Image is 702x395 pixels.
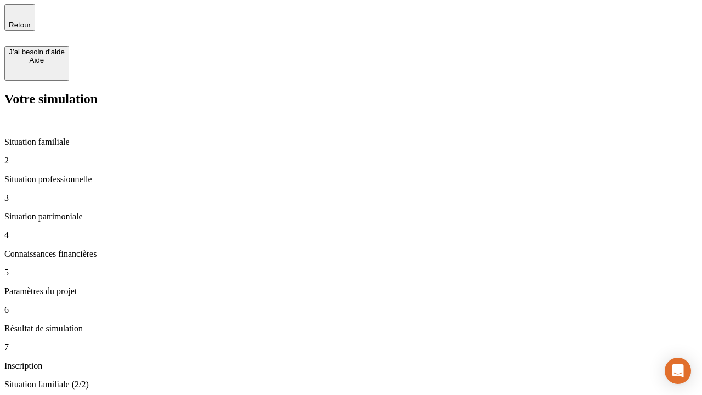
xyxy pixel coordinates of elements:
h2: Votre simulation [4,92,698,106]
div: Open Intercom Messenger [665,358,691,384]
button: J’ai besoin d'aideAide [4,46,69,81]
p: 2 [4,156,698,166]
p: Situation professionnelle [4,174,698,184]
p: Résultat de simulation [4,324,698,334]
p: Connaissances financières [4,249,698,259]
p: Inscription [4,361,698,371]
p: 5 [4,268,698,278]
button: Retour [4,4,35,31]
p: Paramètres du projet [4,286,698,296]
p: Situation patrimoniale [4,212,698,222]
p: Situation familiale [4,137,698,147]
p: Situation familiale (2/2) [4,380,698,390]
p: 3 [4,193,698,203]
div: Aide [9,56,65,64]
p: 4 [4,230,698,240]
p: 6 [4,305,698,315]
div: J’ai besoin d'aide [9,48,65,56]
p: 7 [4,342,698,352]
span: Retour [9,21,31,29]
